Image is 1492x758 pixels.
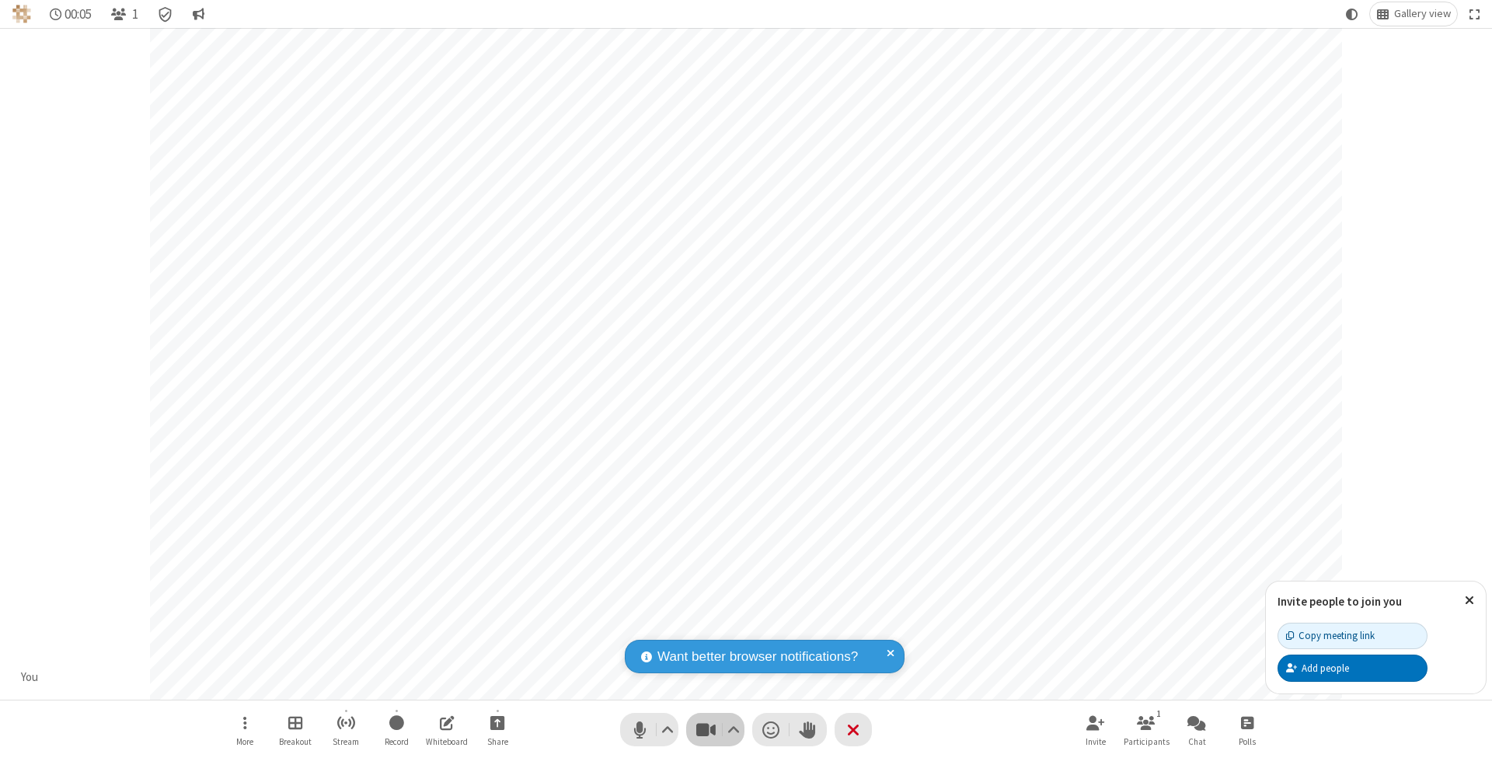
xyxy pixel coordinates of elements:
div: Timer [44,2,99,26]
button: Open chat [1173,707,1220,752]
button: Change layout [1370,2,1457,26]
button: Start sharing [474,707,521,752]
span: Whiteboard [426,737,468,746]
span: 00:05 [64,7,92,22]
button: Open poll [1224,707,1271,752]
span: Breakout [279,737,312,746]
span: Chat [1188,737,1206,746]
button: Open participant list [1123,707,1170,752]
button: End or leave meeting [835,713,872,746]
button: Audio settings [657,713,678,746]
button: Open shared whiteboard [424,707,470,752]
button: Invite participants (⌘+Shift+I) [1072,707,1119,752]
span: Invite [1086,737,1106,746]
span: 1 [132,7,138,22]
span: Gallery view [1394,8,1451,20]
button: Open menu [221,707,268,752]
button: Add people [1278,655,1428,681]
button: Close popover [1453,582,1486,620]
button: Mute (⌘+Shift+A) [620,713,678,746]
div: 1 [1152,707,1166,721]
div: You [16,669,44,686]
button: Conversation [186,2,211,26]
span: Polls [1239,737,1256,746]
button: Start recording [373,707,420,752]
button: Fullscreen [1463,2,1487,26]
span: Participants [1124,737,1170,746]
span: Stream [333,737,359,746]
button: Using system theme [1340,2,1365,26]
span: Want better browser notifications? [657,647,858,667]
button: Open participant list [104,2,145,26]
button: Send a reaction [752,713,790,746]
button: Start streaming [322,707,369,752]
span: More [236,737,253,746]
button: Manage Breakout Rooms [272,707,319,752]
img: QA Selenium DO NOT DELETE OR CHANGE [12,5,31,23]
span: Record [385,737,409,746]
button: Raise hand [790,713,827,746]
div: Meeting details Encryption enabled [151,2,180,26]
label: Invite people to join you [1278,594,1402,609]
div: Copy meeting link [1286,628,1375,643]
span: Share [487,737,508,746]
button: Video setting [723,713,744,746]
button: Stop video (⌘+Shift+V) [686,713,744,746]
button: Copy meeting link [1278,623,1428,649]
